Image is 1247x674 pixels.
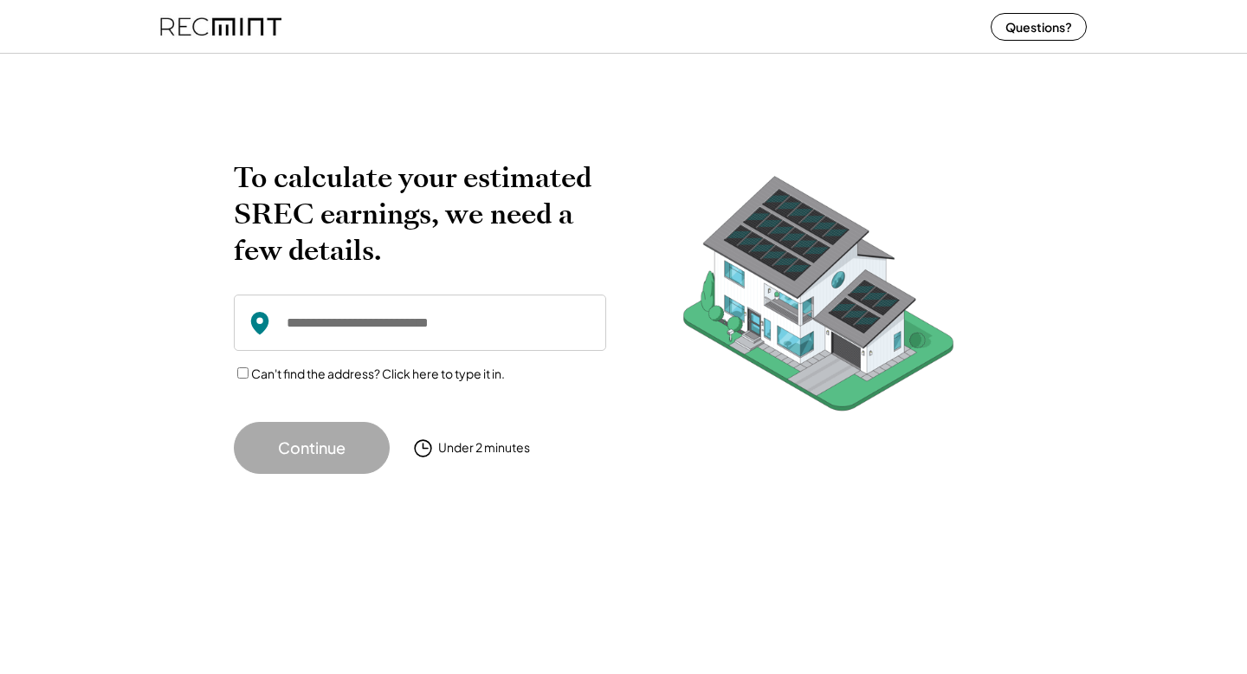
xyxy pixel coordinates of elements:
label: Can't find the address? Click here to type it in. [251,366,505,381]
h2: To calculate your estimated SREC earnings, we need a few details. [234,159,606,269]
img: RecMintArtboard%207.png [649,159,987,437]
button: Continue [234,422,390,474]
img: recmint-logotype%403x%20%281%29.jpeg [160,3,281,49]
button: Questions? [991,13,1087,41]
div: Under 2 minutes [438,439,530,457]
